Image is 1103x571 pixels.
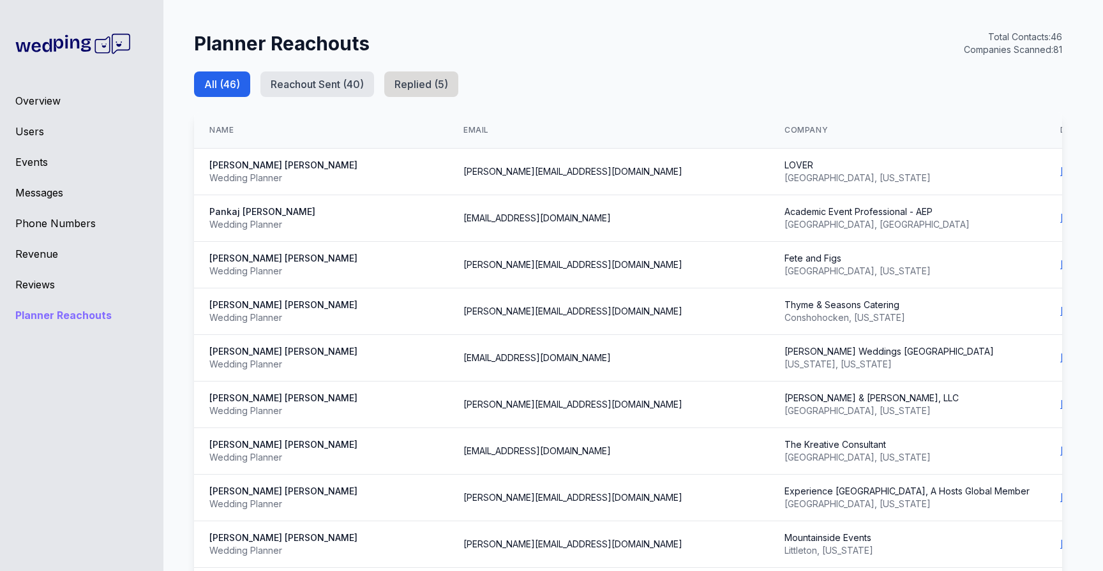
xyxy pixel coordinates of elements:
td: [PERSON_NAME][EMAIL_ADDRESS][DOMAIN_NAME] [448,149,769,195]
div: Wedding Planner [209,451,433,464]
div: Thyme & Seasons Catering [784,299,1030,311]
div: [US_STATE] , [US_STATE] [784,358,1030,371]
h1: Planner Reachouts [194,32,370,55]
div: [PERSON_NAME] [PERSON_NAME] [209,392,433,404]
div: Wedding Planner [209,544,433,557]
div: Littleton , [US_STATE] [784,544,1030,557]
button: Replied (5) [384,71,458,97]
a: Revenue [15,246,148,262]
td: [PERSON_NAME][EMAIL_ADDRESS][DOMAIN_NAME] [448,242,769,288]
div: Pankaj [PERSON_NAME] [209,205,433,218]
div: [GEOGRAPHIC_DATA] , [US_STATE] [784,265,1030,278]
div: Wedding Planner [209,311,433,324]
div: [PERSON_NAME] [PERSON_NAME] [209,438,433,451]
div: Wedding Planner [209,265,433,278]
td: [EMAIL_ADDRESS][DOMAIN_NAME] [448,195,769,242]
td: [PERSON_NAME][EMAIL_ADDRESS][DOMAIN_NAME] [448,288,769,335]
a: Messages [15,185,148,200]
a: Overview [15,93,148,108]
a: Phone Numbers [15,216,148,231]
td: [PERSON_NAME][EMAIL_ADDRESS][DOMAIN_NAME] [448,475,769,521]
div: [GEOGRAPHIC_DATA] , [US_STATE] [784,172,1030,184]
a: Planner Reachouts [15,308,148,323]
div: [GEOGRAPHIC_DATA] , [GEOGRAPHIC_DATA] [784,218,1030,231]
div: [GEOGRAPHIC_DATA] , [US_STATE] [784,451,1030,464]
div: [PERSON_NAME] [PERSON_NAME] [209,252,433,265]
div: Experience [GEOGRAPHIC_DATA], A Hosts Global Member [784,485,1030,498]
button: All (46) [194,71,250,97]
div: [PERSON_NAME] [PERSON_NAME] [209,299,433,311]
div: Conshohocken , [US_STATE] [784,311,1030,324]
div: Mountainside Events [784,531,1030,544]
th: Email [448,112,769,149]
div: [PERSON_NAME] Weddings [GEOGRAPHIC_DATA] [784,345,1030,358]
a: Users [15,124,148,139]
div: Companies Scanned: 81 [964,43,1062,56]
th: Name [194,112,448,149]
div: [PERSON_NAME] [PERSON_NAME] [209,531,433,544]
div: Academic Event Professional - AEP [784,205,1030,218]
div: Wedding Planner [209,218,433,231]
button: Reachout Sent (40) [260,71,374,97]
div: LOVER [784,159,1030,172]
div: [PERSON_NAME] [PERSON_NAME] [209,159,433,172]
td: [EMAIL_ADDRESS][DOMAIN_NAME] [448,428,769,475]
div: [GEOGRAPHIC_DATA] , [US_STATE] [784,404,1030,417]
div: [PERSON_NAME] & [PERSON_NAME], LLC [784,392,1030,404]
div: Total Contacts: 46 [964,31,1062,43]
div: The Kreative Consultant [784,438,1030,451]
td: [PERSON_NAME][EMAIL_ADDRESS][DOMAIN_NAME] [448,382,769,428]
td: [PERSON_NAME][EMAIL_ADDRESS][DOMAIN_NAME] [448,521,769,568]
div: Fete and Figs [784,252,1030,265]
a: Reviews [15,277,148,292]
td: [EMAIL_ADDRESS][DOMAIN_NAME] [448,335,769,382]
div: Wedding Planner [209,498,433,510]
div: Wedding Planner [209,404,433,417]
div: [PERSON_NAME] [PERSON_NAME] [209,345,433,358]
a: Events [15,154,148,170]
th: Company [769,112,1045,149]
div: [PERSON_NAME] [PERSON_NAME] [209,485,433,498]
div: Wedding Planner [209,358,433,371]
div: Wedding Planner [209,172,433,184]
div: [GEOGRAPHIC_DATA] , [US_STATE] [784,498,1030,510]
